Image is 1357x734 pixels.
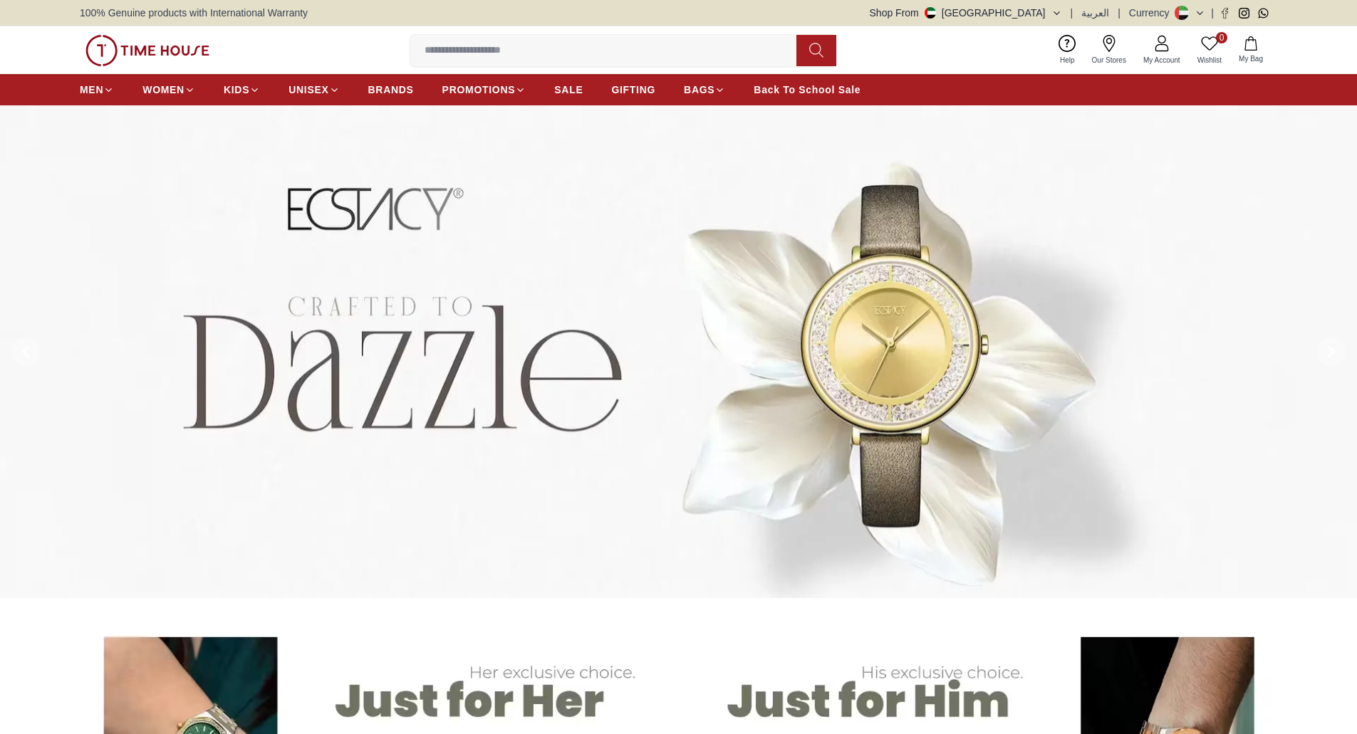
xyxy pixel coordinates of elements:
a: SALE [554,77,583,103]
a: Help [1051,32,1083,68]
span: Wishlist [1192,55,1227,65]
span: BRANDS [368,83,414,97]
span: Help [1054,55,1081,65]
button: My Bag [1230,33,1272,67]
a: Our Stores [1083,32,1135,68]
span: GIFTING [611,83,655,97]
span: My Account [1138,55,1186,65]
span: KIDS [224,83,249,97]
img: ... [85,35,209,66]
a: Facebook [1220,8,1230,19]
span: 0 [1216,32,1227,43]
span: PROMOTIONS [442,83,516,97]
span: | [1211,6,1214,20]
a: Whatsapp [1258,8,1269,19]
span: Back To School Sale [754,83,861,97]
img: United Arab Emirates [925,7,936,19]
span: UNISEX [288,83,328,97]
a: UNISEX [288,77,339,103]
a: Back To School Sale [754,77,861,103]
a: Instagram [1239,8,1249,19]
span: | [1118,6,1121,20]
a: BAGS [684,77,725,103]
a: MEN [80,77,114,103]
div: Currency [1129,6,1175,20]
a: KIDS [224,77,260,103]
a: BRANDS [368,77,414,103]
span: WOMEN [142,83,184,97]
a: GIFTING [611,77,655,103]
span: Our Stores [1086,55,1132,65]
a: PROMOTIONS [442,77,526,103]
a: WOMEN [142,77,195,103]
button: العربية [1081,6,1109,20]
span: | [1071,6,1073,20]
span: BAGS [684,83,714,97]
a: 0Wishlist [1189,32,1230,68]
span: My Bag [1233,53,1269,64]
span: MEN [80,83,103,97]
button: Shop From[GEOGRAPHIC_DATA] [870,6,1062,20]
span: 100% Genuine products with International Warranty [80,6,308,20]
span: SALE [554,83,583,97]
